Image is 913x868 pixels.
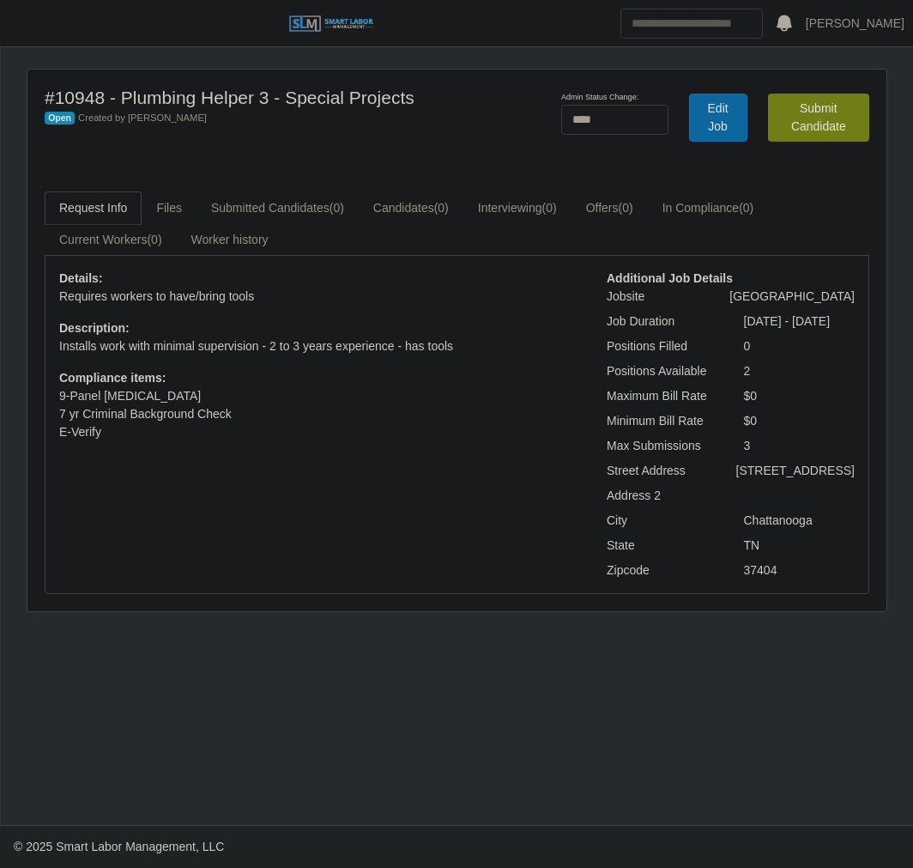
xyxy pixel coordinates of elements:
[619,201,633,215] span: (0)
[59,387,581,405] li: 9-Panel [MEDICAL_DATA]
[716,288,868,306] div: [GEOGRAPHIC_DATA]
[147,233,161,246] span: (0)
[594,462,723,480] div: Street Address
[731,362,868,380] div: 2
[571,191,648,225] a: Offers
[594,437,731,455] div: Max Submissions
[731,437,868,455] div: 3
[594,487,731,505] div: Address 2
[594,512,731,530] div: City
[648,191,769,225] a: In Compliance
[542,201,557,215] span: (0)
[731,313,868,331] div: [DATE] - [DATE]
[434,201,449,215] span: (0)
[45,112,75,125] span: Open
[463,191,571,225] a: Interviewing
[731,561,868,580] div: 37404
[59,271,103,285] b: Details:
[78,112,207,123] span: Created by [PERSON_NAME]
[59,371,166,385] b: Compliance items:
[594,561,731,580] div: Zipcode
[768,94,869,142] button: Submit Candidate
[806,15,904,33] a: [PERSON_NAME]
[177,223,283,257] a: Worker history
[142,191,197,225] a: Files
[731,412,868,430] div: $0
[197,191,359,225] a: Submitted Candidates
[45,223,177,257] a: Current Workers
[330,201,344,215] span: (0)
[594,362,731,380] div: Positions Available
[620,9,763,39] input: Search
[14,840,224,853] span: © 2025 Smart Labor Management, LLC
[689,94,747,142] a: Edit Job
[594,387,731,405] div: Maximum Bill Rate
[594,537,731,555] div: State
[45,191,142,225] a: Request Info
[731,537,868,555] div: TN
[288,15,374,33] img: SLM Logo
[59,405,581,423] li: 7 yr Criminal Background Check
[731,512,868,530] div: Chattanooga
[594,412,731,430] div: Minimum Bill Rate
[59,288,581,306] p: Requires workers to have/bring tools
[359,191,463,225] a: Candidates
[45,87,515,108] h4: #10948 - Plumbing Helper 3 - Special Projects
[723,462,868,480] div: [STREET_ADDRESS]
[59,423,581,441] li: E-Verify
[594,288,716,306] div: Jobsite
[607,271,733,285] b: Additional Job Details
[739,201,753,215] span: (0)
[731,337,868,355] div: 0
[594,313,731,331] div: Job Duration
[731,387,868,405] div: $0
[561,92,638,104] label: Admin Status Change:
[59,321,130,335] b: Description:
[594,337,731,355] div: Positions Filled
[59,337,581,355] p: Installs work with minimal supervision - 2 to 3 years experience - has tools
